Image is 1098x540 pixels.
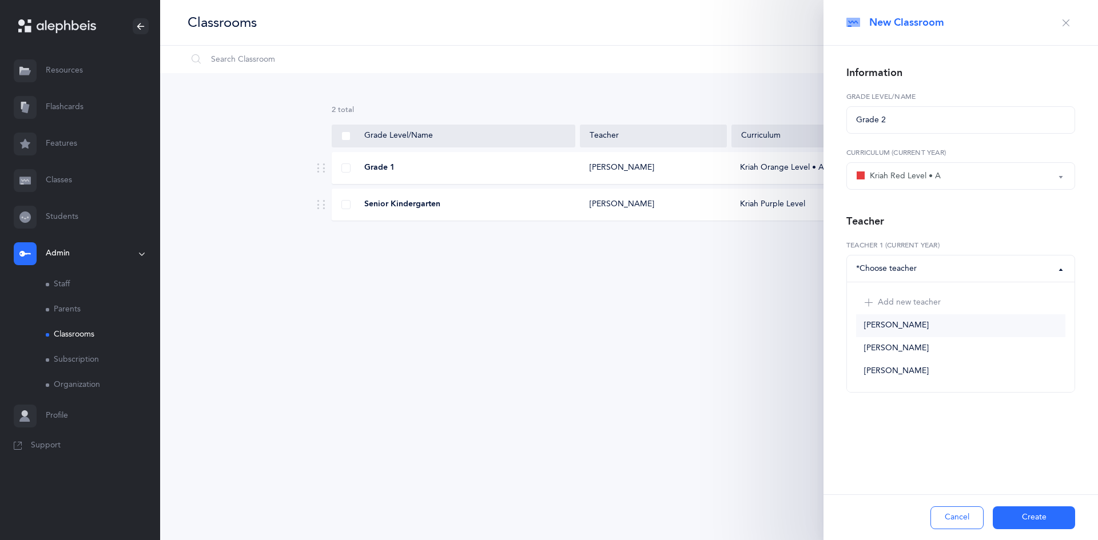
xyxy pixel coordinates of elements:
div: Kriah Purple Level [731,199,926,210]
span: total [338,106,354,114]
span: Senior Kindergarten [364,199,440,210]
div: Curriculum [741,130,917,142]
a: Subscription [46,347,160,373]
span: Grade 1 [364,162,395,174]
div: [PERSON_NAME] [590,199,654,210]
span: Add new teacher [878,298,941,308]
iframe: Drift Widget Chat Controller [1041,483,1084,526]
div: 2 [332,105,926,115]
div: Grade Level/Name [341,130,566,142]
div: Kriah Orange Level • A [731,162,926,174]
div: Teacher [846,214,884,229]
a: Staff [46,272,160,297]
span: [PERSON_NAME] [864,321,929,331]
div: *Choose teacher [856,263,917,275]
span: [PERSON_NAME] [864,366,929,377]
label: Grade Level/Name [846,91,1075,102]
label: Teacher 1 (Current Year) [846,240,1075,250]
div: Kriah Red Level • A [856,169,941,183]
button: Kriah Red Level • A [846,162,1075,190]
a: Organization [46,373,160,398]
a: Parents [46,297,160,322]
a: Classrooms [46,322,160,347]
input: Search Classroom [187,46,843,73]
span: New Classroom [869,15,944,30]
div: Classrooms [188,13,257,32]
input: First Grade [846,106,1075,134]
div: Information [846,66,902,80]
div: [PERSON_NAME] [590,162,654,174]
span: [PERSON_NAME] [864,343,929,354]
button: Cancel [930,506,984,529]
div: Teacher [590,130,717,142]
label: Curriculum (Current Year) [846,147,1075,158]
button: Create [993,506,1075,529]
button: *Choose teacher [846,255,1075,282]
span: Support [31,440,61,451]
